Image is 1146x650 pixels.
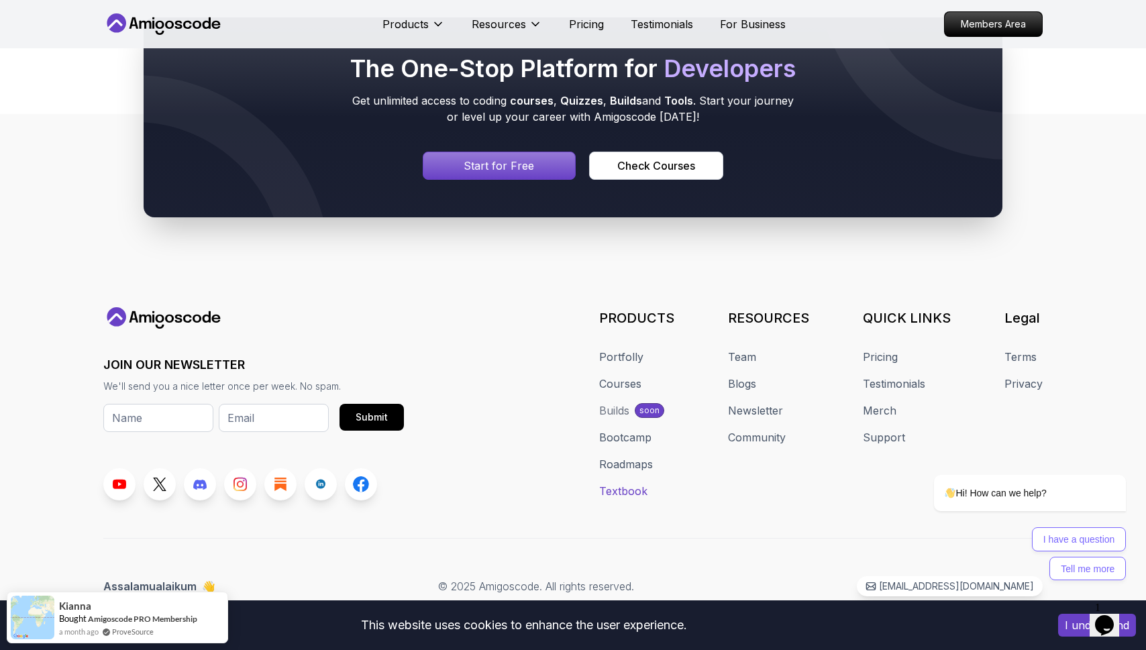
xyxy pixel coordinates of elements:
img: provesource social proof notification image [11,596,54,639]
button: Accept cookies [1058,614,1136,637]
span: courses [510,94,554,107]
p: [EMAIL_ADDRESS][DOMAIN_NAME] [879,580,1034,593]
h3: QUICK LINKS [863,309,951,327]
a: Twitter link [144,468,176,500]
h3: Legal [1004,309,1043,327]
a: Courses page [589,152,723,180]
a: Instagram link [224,468,256,500]
a: Discord link [184,468,216,500]
a: Blogs [728,376,756,392]
h3: RESOURCES [728,309,809,327]
a: Portfolly [599,349,643,365]
p: Assalamualaikum [103,578,215,594]
div: Submit [356,411,388,424]
a: Bootcamp [599,429,652,445]
a: Team [728,349,756,365]
p: Resources [472,16,526,32]
a: Amigoscode PRO Membership [88,614,197,624]
p: soon [639,405,660,416]
button: Check Courses [589,152,723,180]
a: Terms [1004,349,1037,365]
a: Merch [863,402,896,419]
a: Newsletter [728,402,783,419]
a: Youtube link [103,468,136,500]
a: Facebook link [345,468,377,500]
h3: PRODUCTS [599,309,674,327]
span: 👋 [201,576,219,596]
a: Signin page [423,152,576,180]
p: Members Area [945,12,1042,36]
p: Products [382,16,429,32]
a: Pricing [863,349,898,365]
span: Quizzes [560,94,603,107]
button: Submit [340,404,404,431]
span: Developers [664,54,796,83]
a: Textbook [599,483,647,499]
p: Get unlimited access to coding , , and . Start your journey or level up your career with Amigosco... [348,93,798,125]
a: Courses [599,376,641,392]
input: Name [103,404,213,432]
p: We'll send you a nice letter once per week. No spam. [103,380,404,393]
p: Start for Free [464,158,534,174]
div: Builds [599,402,629,419]
h3: JOIN OUR NEWSLETTER [103,356,404,374]
button: Products [382,16,445,43]
span: Bought [59,613,87,624]
a: Testimonials [863,376,925,392]
h2: The One-Stop Platform for [348,55,798,82]
a: For Business [720,16,786,32]
span: a month ago [59,626,99,637]
button: Resources [472,16,542,43]
div: Check Courses [617,158,695,174]
a: Roadmaps [599,456,653,472]
a: Members Area [944,11,1043,37]
iframe: chat widget [891,369,1133,590]
a: [EMAIL_ADDRESS][DOMAIN_NAME] [857,576,1043,596]
a: Support [863,429,905,445]
a: Community [728,429,786,445]
span: Builds [610,94,642,107]
span: Kianna [59,600,91,612]
input: Email [219,404,329,432]
a: ProveSource [112,626,154,637]
p: © 2025 Amigoscode. All rights reserved. [438,578,634,594]
iframe: chat widget [1090,596,1133,637]
a: Blog link [264,468,297,500]
div: This website uses cookies to enhance the user experience. [10,610,1038,640]
span: Tools [664,94,693,107]
a: Testimonials [631,16,693,32]
a: LinkedIn link [305,468,337,500]
a: Pricing [569,16,604,32]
